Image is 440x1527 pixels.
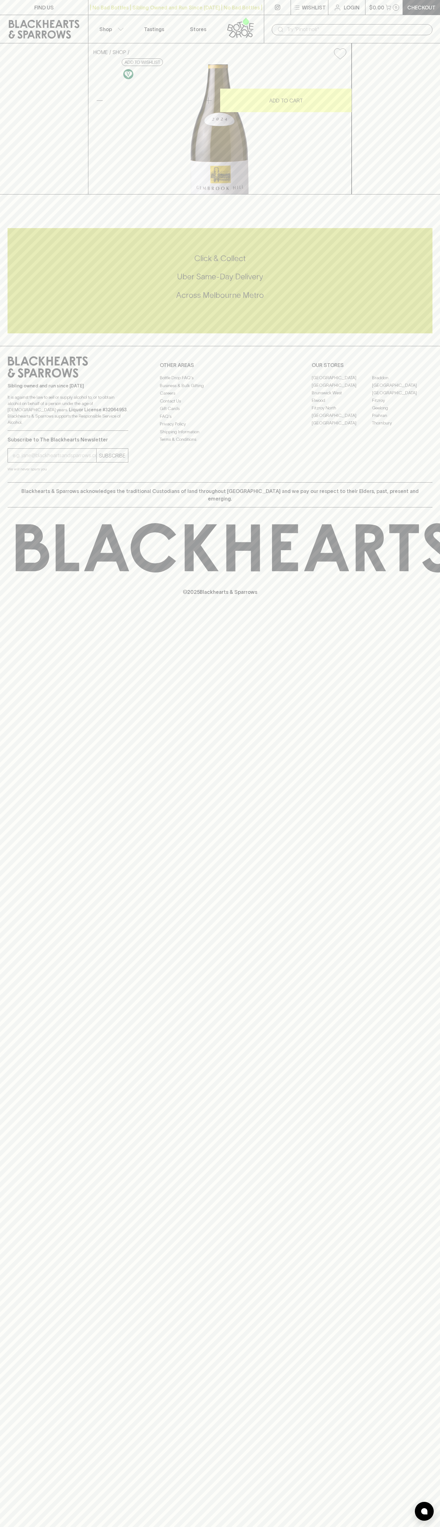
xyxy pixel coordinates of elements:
button: Shop [88,15,132,43]
p: Wishlist [302,4,326,11]
input: e.g. jane@blackheartsandsparrows.com.au [13,451,96,461]
p: Tastings [144,25,164,33]
a: Careers [160,390,281,397]
p: OTHER AREAS [160,361,281,369]
p: Login [344,4,359,11]
a: Stores [176,15,220,43]
strong: Liquor License #32064953 [69,407,127,412]
a: Thornbury [372,419,432,427]
a: FAQ's [160,413,281,420]
a: Shipping Information [160,428,281,435]
h5: Across Melbourne Metro [8,290,432,300]
a: Braddon [372,374,432,381]
a: Fitzroy North [312,404,372,412]
p: ADD TO CART [269,97,303,104]
a: [GEOGRAPHIC_DATA] [312,419,372,427]
a: Bottle Drop FAQ's [160,374,281,382]
a: Made without the use of any animal products. [122,68,135,81]
a: Terms & Conditions [160,436,281,443]
a: SHOP [113,49,126,55]
p: Checkout [407,4,436,11]
a: [GEOGRAPHIC_DATA] [372,381,432,389]
input: Try "Pinot noir" [287,25,427,35]
a: Tastings [132,15,176,43]
h5: Uber Same-Day Delivery [8,271,432,282]
a: [GEOGRAPHIC_DATA] [312,412,372,419]
a: Brunswick West [312,389,372,397]
a: [GEOGRAPHIC_DATA] [312,374,372,381]
a: [GEOGRAPHIC_DATA] [312,381,372,389]
img: bubble-icon [421,1508,427,1514]
p: Sibling owned and run since [DATE] [8,383,128,389]
img: 41389.png [88,64,351,194]
a: Business & Bulk Gifting [160,382,281,389]
h5: Click & Collect [8,253,432,264]
button: Add to wishlist [331,46,349,62]
p: We will never spam you [8,466,128,472]
p: OUR STORES [312,361,432,369]
p: Blackhearts & Sparrows acknowledges the traditional Custodians of land throughout [GEOGRAPHIC_DAT... [12,487,428,502]
p: 0 [395,6,397,9]
p: SUBSCRIBE [99,452,125,459]
button: Add to wishlist [122,58,163,66]
p: $0.00 [369,4,384,11]
button: SUBSCRIBE [97,449,128,462]
p: FIND US [34,4,54,11]
p: Shop [99,25,112,33]
a: [GEOGRAPHIC_DATA] [372,389,432,397]
a: Elwood [312,397,372,404]
a: Privacy Policy [160,420,281,428]
img: Vegan [123,69,133,79]
p: Stores [190,25,206,33]
a: Geelong [372,404,432,412]
div: Call to action block [8,228,432,333]
a: Prahran [372,412,432,419]
a: Contact Us [160,397,281,405]
p: It is against the law to sell or supply alcohol to, or to obtain alcohol on behalf of a person un... [8,394,128,425]
p: Subscribe to The Blackhearts Newsletter [8,436,128,443]
a: Gift Cards [160,405,281,413]
button: ADD TO CART [220,89,352,112]
a: HOME [93,49,108,55]
a: Fitzroy [372,397,432,404]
